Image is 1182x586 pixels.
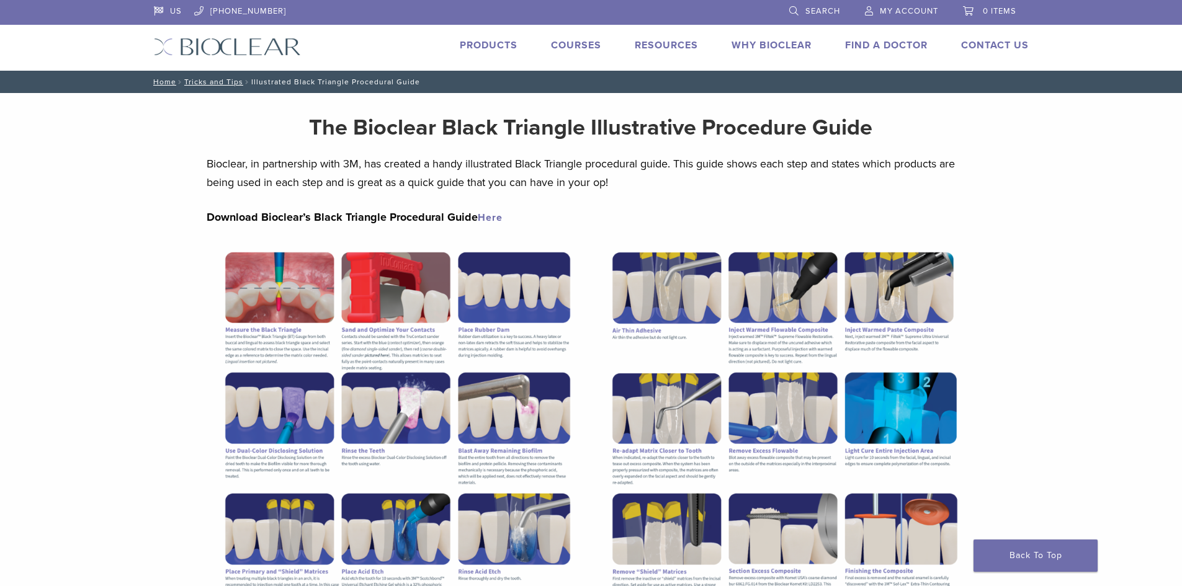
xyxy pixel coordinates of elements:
[154,38,301,56] img: Bioclear
[150,78,176,86] a: Home
[207,210,503,224] strong: Download Bioclear’s Black Triangle Procedural Guide
[243,79,251,85] span: /
[961,39,1029,51] a: Contact Us
[635,39,698,51] a: Resources
[309,114,872,141] strong: The Bioclear Black Triangle Illustrative Procedure Guide
[145,71,1038,93] nav: Illustrated Black Triangle Procedural Guide
[983,6,1016,16] span: 0 items
[974,539,1098,572] a: Back To Top
[845,39,928,51] a: Find A Doctor
[184,78,243,86] a: Tricks and Tips
[460,39,517,51] a: Products
[478,211,503,224] a: Here
[880,6,938,16] span: My Account
[551,39,601,51] a: Courses
[805,6,840,16] span: Search
[732,39,812,51] a: Why Bioclear
[207,154,976,192] p: Bioclear, in partnership with 3M, has created a handy illustrated Black Triangle procedural guide...
[176,79,184,85] span: /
